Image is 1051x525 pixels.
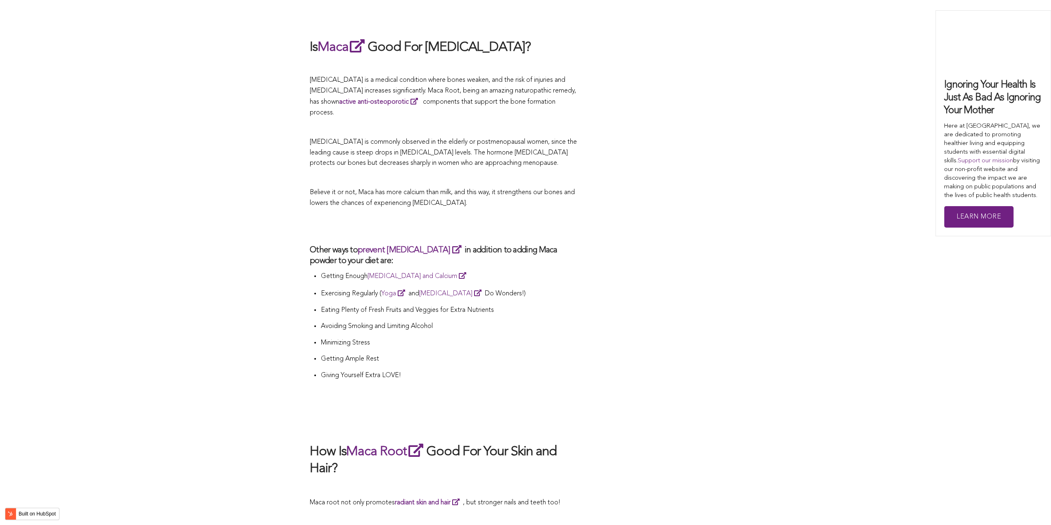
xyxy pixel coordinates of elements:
p: Getting Ample Rest [320,354,578,365]
a: radiant skin and hair [395,499,463,506]
a: [MEDICAL_DATA] [419,290,484,297]
span: [MEDICAL_DATA] is commonly observed in the elderly or postmenopausal women, since the leading cau... [310,139,577,166]
iframe: Chat Widget [1010,485,1051,525]
p: Minimizing Stress [320,338,578,349]
span: Believe it or not, Maca has more calcium than milk, and this way, it strengthens our bones and lo... [310,189,575,207]
h2: Is Good For [MEDICAL_DATA]? [310,38,578,57]
a: prevent [MEDICAL_DATA] [358,246,465,254]
span: [MEDICAL_DATA] is a medical condition where bones weaken, and the risk of injuries and [MEDICAL_D... [310,77,576,116]
a: Maca Root [346,445,426,458]
a: Learn More [944,206,1013,228]
p: Avoiding Smoking and Limiting Alcohol [320,321,578,332]
img: HubSpot sprocket logo [5,509,15,519]
a: [MEDICAL_DATA] and Calcium [367,273,469,280]
label: Built on HubSpot [15,508,59,519]
a: Maca [318,41,368,54]
h3: Other ways to in addition to adding Maca powder to your diet are: [310,244,578,266]
p: Exercising Regularly ( and Do Wonders!) [320,288,578,299]
span: Maca root not only promotes , but stronger nails and teeth too! [310,499,560,506]
p: Giving Yourself Extra LOVE! [320,371,578,381]
p: Getting Enough [320,271,578,282]
a: Yoga [381,290,408,297]
button: Built on HubSpot [5,508,59,520]
h2: How Is Good For Your Skin and Hair? [310,442,578,478]
a: active anti-osteoporotic [339,99,421,105]
p: Eating Plenty of Fresh Fruits and Veggies for Extra Nutrients [320,305,578,316]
